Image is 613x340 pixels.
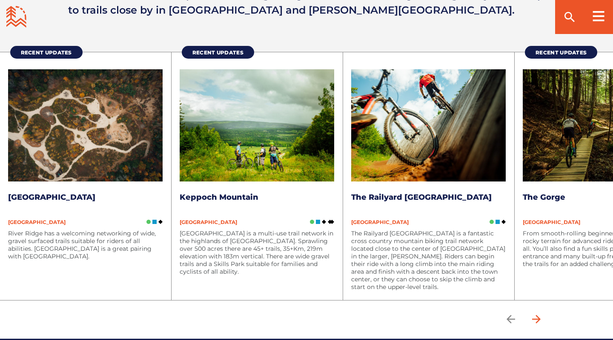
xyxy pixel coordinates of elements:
img: Double Black DIamond [328,220,334,224]
a: The Gorge [523,193,565,202]
a: Recent Updates [525,46,597,59]
img: Black Diamond [322,220,326,224]
span: Recent Updates [192,49,243,56]
a: Recent Updates [10,46,83,59]
img: Green Circle [490,220,494,224]
img: River Ridge Common Mountain Bike Trails in New Germany, NS [8,69,163,181]
img: Black Diamond [501,220,506,224]
img: Blue Square [496,220,500,224]
span: [GEOGRAPHIC_DATA] [351,219,409,225]
ion-icon: arrow back [504,313,517,326]
span: Recent Updates [536,49,587,56]
img: Green Circle [310,220,314,224]
p: The Railyard [GEOGRAPHIC_DATA] is a fantastic cross country mountain biking trail network located... [351,229,506,291]
ion-icon: search [563,10,576,24]
img: Green Circle [146,220,151,224]
span: [GEOGRAPHIC_DATA] [8,219,66,225]
span: [GEOGRAPHIC_DATA] [180,219,237,225]
img: Blue Square [316,220,320,224]
img: Black Diamond [158,220,163,224]
span: [GEOGRAPHIC_DATA] [523,219,580,225]
a: Keppoch Mountain [180,193,258,202]
p: [GEOGRAPHIC_DATA] is a multi-use trail network in the highlands of [GEOGRAPHIC_DATA]. Sprawling o... [180,229,334,275]
a: The Railyard [GEOGRAPHIC_DATA] [351,193,492,202]
ion-icon: arrow forward [530,313,543,326]
p: River Ridge has a welcoming networking of wide, gravel surfaced trails suitable for riders of all... [8,229,163,260]
span: Recent Updates [21,49,72,56]
a: [GEOGRAPHIC_DATA] [8,193,95,202]
a: Recent Updates [182,46,254,59]
img: Blue Square [152,220,157,224]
